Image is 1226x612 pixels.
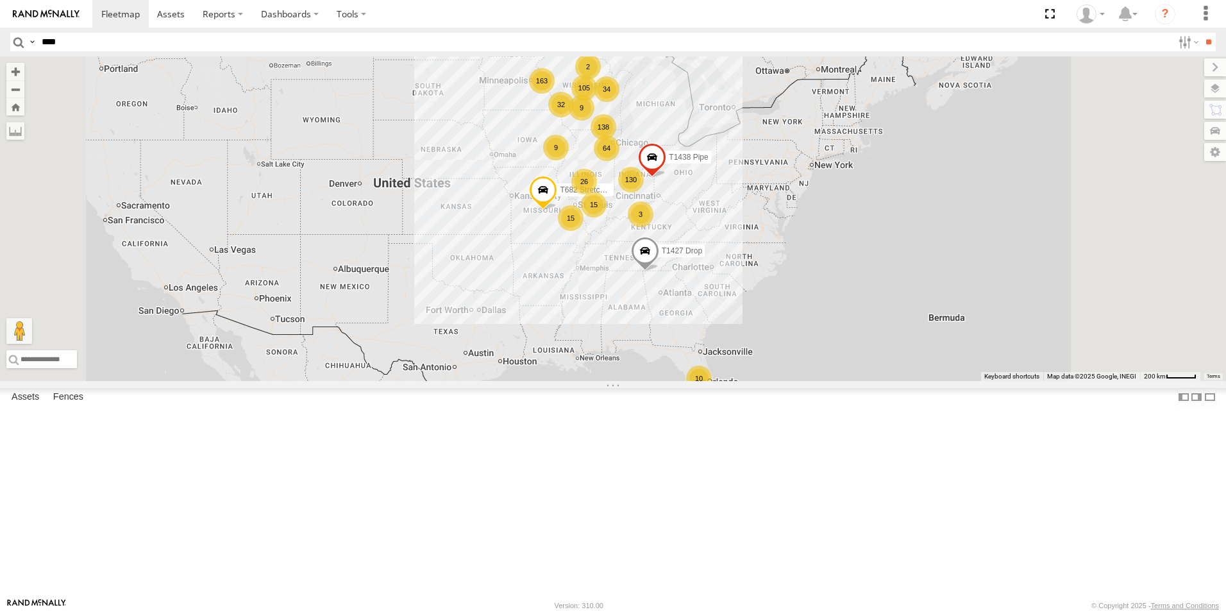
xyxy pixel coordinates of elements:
div: 163 [529,68,555,94]
label: Assets [5,388,46,406]
div: 64 [594,135,619,161]
span: T682 Stretch Flat [560,185,619,194]
div: 2 [575,54,601,80]
button: Zoom Home [6,98,24,115]
div: 10 [686,366,712,391]
div: 138 [591,114,616,140]
label: Measure [6,122,24,140]
a: Terms (opens in new tab) [1207,374,1220,379]
div: 130 [618,167,644,192]
a: Terms and Conditions [1151,602,1219,609]
label: Map Settings [1204,143,1226,161]
div: Version: 310.00 [555,602,603,609]
span: Map data ©2025 Google, INEGI [1047,373,1136,380]
div: 26 [571,169,597,194]
div: © Copyright 2025 - [1091,602,1219,609]
div: 9 [543,135,569,160]
div: Jay Hammerstrom [1072,4,1109,24]
img: rand-logo.svg [13,10,80,19]
label: Fences [47,388,90,406]
div: 15 [558,205,584,231]
div: 9 [569,95,594,121]
span: T1438 Pipe [669,153,708,162]
a: Visit our Website [7,599,66,612]
label: Hide Summary Table [1204,388,1216,407]
button: Map Scale: 200 km per 44 pixels [1140,372,1200,381]
label: Dock Summary Table to the Right [1190,388,1203,407]
button: Zoom out [6,80,24,98]
div: 105 [571,75,597,101]
i: ? [1155,4,1175,24]
label: Search Filter Options [1173,33,1201,51]
div: 15 [581,192,607,217]
label: Search Query [27,33,37,51]
span: T1427 Drop [662,246,702,255]
button: Drag Pegman onto the map to open Street View [6,318,32,344]
button: Zoom in [6,63,24,80]
div: 3 [628,201,653,227]
div: 32 [548,92,574,117]
span: 200 km [1144,373,1166,380]
div: 34 [594,76,619,102]
button: Keyboard shortcuts [984,372,1039,381]
label: Dock Summary Table to the Left [1177,388,1190,407]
